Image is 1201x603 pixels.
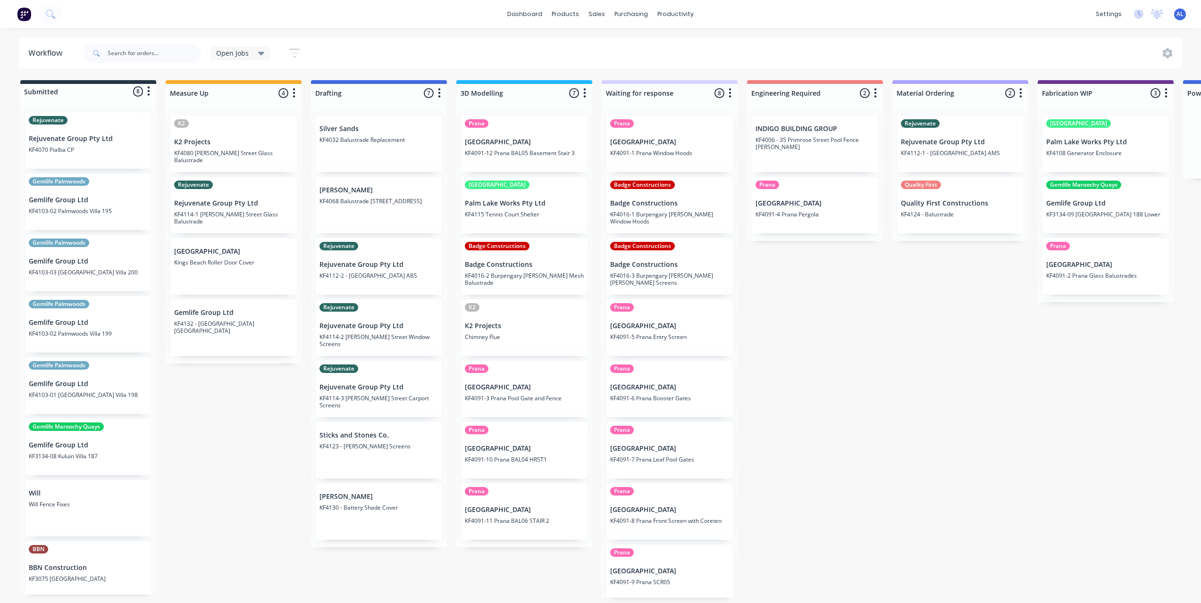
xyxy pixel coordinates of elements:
div: Rejuvenate [319,242,358,250]
div: Badge Constructions [465,242,529,250]
p: Rejuvenate Group Pty Ltd [901,138,1020,146]
p: Gemlife Group Ltd [29,380,148,388]
div: Rejuvenate [319,303,358,312]
div: RejuvenateRejuvenate Group Pty LtdKF4114-2 [PERSON_NAME] Street Window Screens [316,299,442,356]
p: KF4068 Balustrade [STREET_ADDRESS] [319,198,438,205]
div: Prana [610,548,634,557]
p: [GEOGRAPHIC_DATA] [465,383,584,391]
div: K2 [465,303,479,312]
p: Silver Sands [319,125,438,133]
p: KF4114-2 [PERSON_NAME] Street Window Screens [319,333,438,347]
p: Quality First Constructions [901,199,1020,207]
div: Prana [465,487,488,496]
p: Gemlife Group Ltd [174,309,293,317]
div: Gemlife Maroochy Quays [29,422,104,431]
div: BBNBBN ConstructionKF3075 [GEOGRAPHIC_DATA] [25,541,151,598]
p: Sticks and Stones Co. [319,431,438,439]
div: settings [1091,7,1126,21]
p: [GEOGRAPHIC_DATA] [610,445,729,453]
div: Gemlife Palmwoods [29,177,89,186]
p: KF4091-5 Prana Entry Screen [610,333,729,340]
div: Prana [610,119,634,128]
div: Gemlife Palmwoods [29,361,89,370]
div: Prana [756,181,779,189]
img: Factory [17,7,31,21]
p: K2 Projects [174,138,293,146]
div: RejuvenateRejuvenate Group Pty LtdKF4114-3 [PERSON_NAME] Street Carport Screens [316,361,442,417]
p: KF4032 Balustrade Replacement [319,136,438,143]
p: Rejuvenate Group Pty Ltd [319,322,438,330]
div: [GEOGRAPHIC_DATA] [1046,119,1111,128]
p: [PERSON_NAME] [319,186,438,194]
div: Workflow [28,48,67,59]
span: AL [1176,10,1184,18]
p: Gemlife Group Ltd [1046,199,1165,207]
p: [GEOGRAPHIC_DATA] [610,567,729,575]
p: KF4091-8 Prana Front Screen with Coreten [610,517,729,524]
div: Prana[GEOGRAPHIC_DATA]KF4091-8 Prana Front Screen with Coreten [606,483,733,540]
div: Gemlife Palmwoods [29,239,89,247]
p: KF4091-9 Prana SCR05 [610,578,729,586]
p: Palm Lake Works Pty Ltd [465,199,584,207]
div: Quality First [901,181,941,189]
div: Prana [610,487,634,496]
div: sales [584,7,610,21]
p: KF4006 - 35 Primrose Street Pool Fence [PERSON_NAME] [756,136,874,150]
div: K2K2 ProjectsKF4080 [PERSON_NAME] Street Glass Balustrade [170,116,297,172]
div: Prana[GEOGRAPHIC_DATA]KF4091-9 Prana SCR05 [606,545,733,601]
div: Gemlife PalmwoodsGemlife Group LtdKF4103-02 Palmwoods Villa 199 [25,296,151,353]
div: Prana[GEOGRAPHIC_DATA]KF4091-4 Prana Pergola [752,177,878,233]
div: RejuvenateRejuvenate Group Pty LtdKF4070 Pialba CP [25,112,151,169]
div: K2 [174,119,189,128]
div: Rejuvenate [29,116,67,124]
p: KF4114-3 [PERSON_NAME] Street Carport Screens [319,395,438,409]
div: Prana[GEOGRAPHIC_DATA]KF4091-12 Prana BAL05 Basement Stair 3 [461,116,588,172]
div: RejuvenateRejuvenate Group Pty LtdKF4114-1 [PERSON_NAME] Street Glass Balustrade [170,177,297,233]
input: Search for orders... [108,44,201,63]
p: KF4091-1 Prana Window Hoods [610,149,729,157]
p: KF4132 - [GEOGRAPHIC_DATA] [GEOGRAPHIC_DATA] [174,320,293,334]
p: Gemlife Group Ltd [29,196,148,204]
p: Rejuvenate Group Pty Ltd [29,135,148,143]
div: Prana[GEOGRAPHIC_DATA]KF4091-6 Prana Booster Gates [606,361,733,417]
p: Gemlife Group Ltd [29,441,148,449]
div: Prana[GEOGRAPHIC_DATA]KF4091-5 Prana Entry Screen [606,299,733,356]
p: Badge Constructions [465,261,584,269]
div: Prana[GEOGRAPHIC_DATA]KF4091-1 Prana Window Hoods [606,116,733,172]
div: Badge ConstructionsBadge ConstructionsKF4016-1 Burpengary [PERSON_NAME] Window Hoods [606,177,733,233]
div: Gemlife Maroochy Quays [1046,181,1121,189]
p: KF4016-2 Burpengary [PERSON_NAME] Mesh Balustrade [465,272,584,286]
div: Prana [465,426,488,434]
div: Gemlife PalmwoodsGemlife Group LtdKF4103-03 [GEOGRAPHIC_DATA] Villa 200 [25,235,151,291]
p: Gemlife Group Ltd [29,319,148,327]
p: KF4115 Tennis Court Shelter [465,211,584,218]
p: [GEOGRAPHIC_DATA] [174,248,293,256]
p: KF4016-1 Burpengary [PERSON_NAME] Window Hoods [610,211,729,225]
div: [GEOGRAPHIC_DATA]Palm Lake Works Pty LtdKF4108 Generator Enclosure [1042,116,1169,172]
div: Badge Constructions [610,181,675,189]
p: KF4103-02 Palmwoods Villa 199 [29,330,148,337]
div: Gemlife PalmwoodsGemlife Group LtdKF4103-02 Palmwoods Villa 195 [25,173,151,230]
p: Gemlife Group Ltd [29,257,148,265]
div: [PERSON_NAME]KF4130 - Battery Shade Cover [316,483,442,540]
p: [GEOGRAPHIC_DATA] [756,199,874,207]
p: Rejuvenate Group Pty Ltd [319,383,438,391]
p: [PERSON_NAME] [319,493,438,501]
p: KF4124 - Balustrade [901,211,1020,218]
p: [GEOGRAPHIC_DATA] [610,383,729,391]
div: Gemlife Maroochy QuaysGemlife Group LtdKF3134-08 Kuluin Villa 187 [25,419,151,475]
p: INDIGO BUILDING GROUP [756,125,874,133]
div: products [547,7,584,21]
div: Badge Constructions [610,242,675,250]
div: purchasing [610,7,653,21]
p: Will [29,489,148,497]
p: KF4080 [PERSON_NAME] Street Glass Balustrade [174,149,293,164]
p: KF4112-2 - [GEOGRAPHIC_DATA] ABS [319,272,438,279]
div: RejuvenateRejuvenate Group Pty LtdKF4112-2 - [GEOGRAPHIC_DATA] ABS [316,238,442,295]
p: KF4070 Pialba CP [29,146,148,153]
p: Badge Constructions [610,199,729,207]
span: Open Jobs [216,48,249,58]
div: Prana [610,303,634,312]
p: [GEOGRAPHIC_DATA] [465,138,584,146]
p: Palm Lake Works Pty Ltd [1046,138,1165,146]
